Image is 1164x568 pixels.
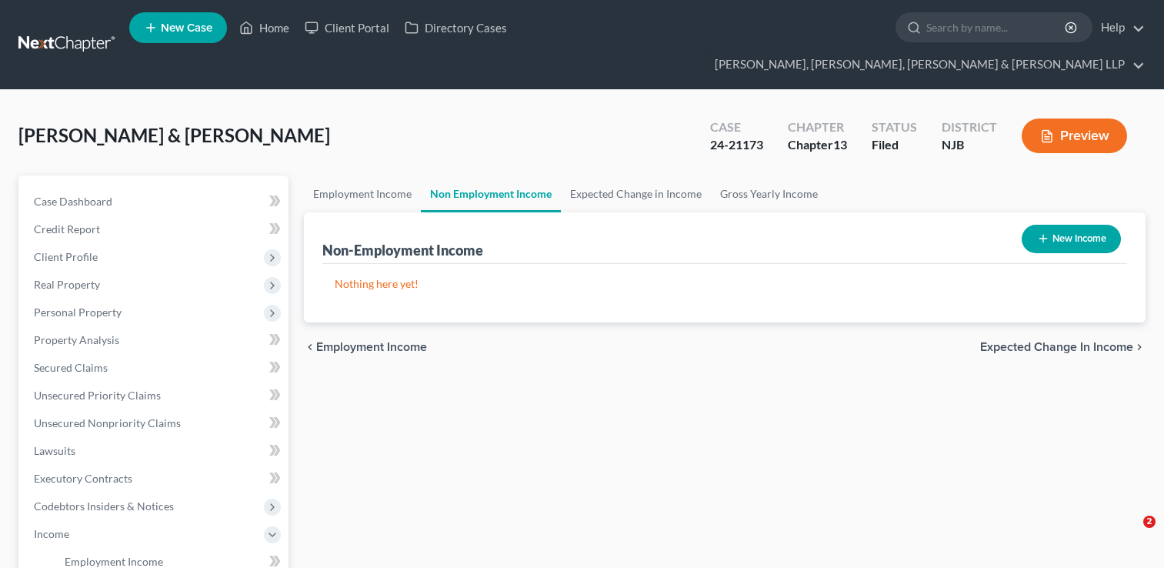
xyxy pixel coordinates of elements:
[22,354,288,382] a: Secured Claims
[18,124,330,146] span: [PERSON_NAME] & [PERSON_NAME]
[297,14,397,42] a: Client Portal
[711,175,827,212] a: Gross Yearly Income
[1143,516,1156,528] span: 2
[34,389,161,402] span: Unsecured Priority Claims
[34,416,181,429] span: Unsecured Nonpriority Claims
[1022,119,1127,153] button: Preview
[34,333,119,346] span: Property Analysis
[22,409,288,437] a: Unsecured Nonpriority Claims
[942,136,997,154] div: NJB
[710,136,763,154] div: 24-21173
[65,555,163,568] span: Employment Income
[1133,341,1146,353] i: chevron_right
[710,119,763,136] div: Case
[872,136,917,154] div: Filed
[421,175,561,212] a: Non Employment Income
[34,527,69,540] span: Income
[926,13,1067,42] input: Search by name...
[34,472,132,485] span: Executory Contracts
[335,276,1115,292] p: Nothing here yet!
[34,306,122,319] span: Personal Property
[304,175,421,212] a: Employment Income
[942,119,997,136] div: District
[397,14,515,42] a: Directory Cases
[833,137,847,152] span: 13
[707,51,1145,79] a: [PERSON_NAME], [PERSON_NAME], [PERSON_NAME] & [PERSON_NAME] LLP
[788,119,847,136] div: Chapter
[34,500,174,513] span: Codebtors Insiders & Notices
[1112,516,1149,553] iframe: Intercom live chat
[316,341,427,353] span: Employment Income
[980,341,1146,353] button: Expected Change in Income chevron_right
[34,250,98,263] span: Client Profile
[34,222,100,236] span: Credit Report
[161,22,212,34] span: New Case
[22,216,288,243] a: Credit Report
[304,341,427,353] button: chevron_left Employment Income
[34,361,108,374] span: Secured Claims
[232,14,297,42] a: Home
[561,175,711,212] a: Expected Change in Income
[22,382,288,409] a: Unsecured Priority Claims
[22,188,288,216] a: Case Dashboard
[34,278,100,291] span: Real Property
[788,136,847,154] div: Chapter
[1093,14,1145,42] a: Help
[22,437,288,465] a: Lawsuits
[22,465,288,493] a: Executory Contracts
[34,195,112,208] span: Case Dashboard
[1022,225,1121,253] button: New Income
[34,444,75,457] span: Lawsuits
[872,119,917,136] div: Status
[980,341,1133,353] span: Expected Change in Income
[322,241,483,259] div: Non-Employment Income
[304,341,316,353] i: chevron_left
[22,326,288,354] a: Property Analysis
